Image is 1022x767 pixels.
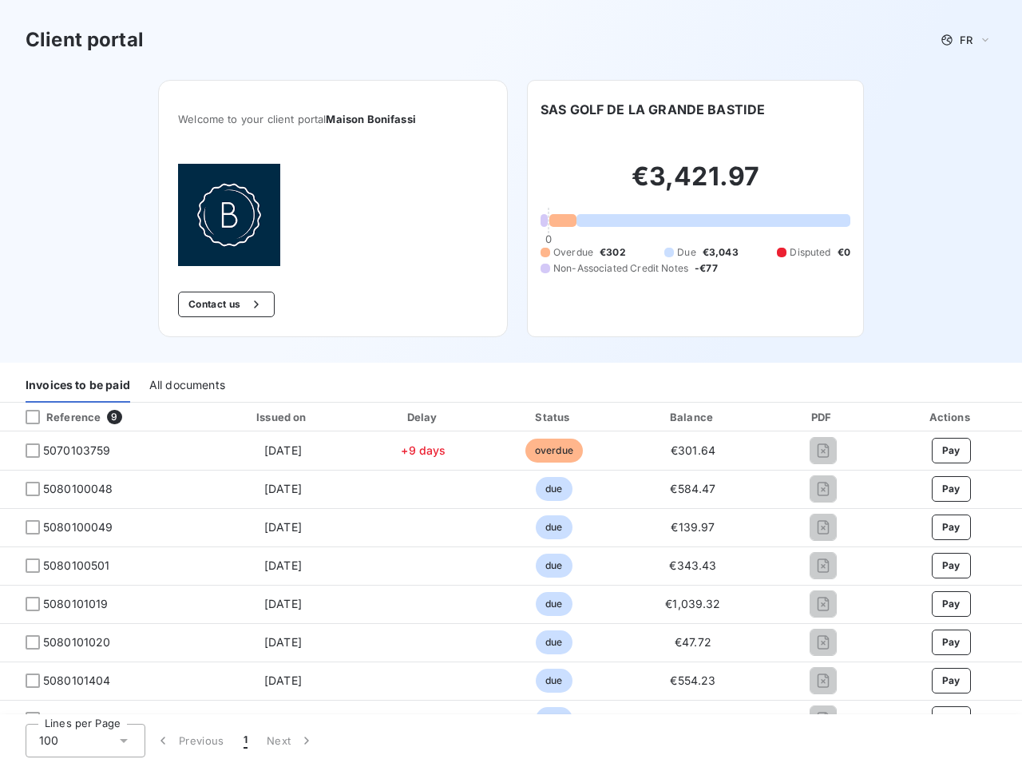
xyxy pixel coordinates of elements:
span: 5080101020 [43,634,111,650]
span: due [536,515,572,539]
button: Next [257,724,324,757]
button: Previous [145,724,234,757]
span: [DATE] [264,712,302,725]
span: due [536,669,572,693]
button: Pay [932,630,971,655]
span: [DATE] [264,443,302,457]
span: [DATE] [264,597,302,610]
button: Pay [932,706,971,732]
button: Pay [932,553,971,578]
span: €3,043 [703,245,739,260]
span: 5080100049 [43,519,113,535]
div: Actions [883,409,1019,425]
div: Invoices to be paid [26,369,130,403]
button: Contact us [178,292,275,317]
span: €584.47 [670,482,715,495]
span: €288.33 [669,712,716,725]
span: €554.23 [670,674,715,687]
span: [DATE] [264,635,302,649]
span: €139.97 [671,520,715,534]
span: 100 [39,733,58,749]
button: Pay [932,476,971,502]
div: PDF [769,409,877,425]
img: Company logo [178,164,280,266]
span: [DATE] [264,482,302,495]
span: 0 [545,232,552,245]
span: €1,039.32 [665,597,720,610]
div: Balance [624,409,762,425]
span: 9 [107,410,121,424]
span: 5080101912 [43,711,109,727]
span: 5080100501 [43,558,110,574]
button: Pay [932,515,971,540]
span: Maison Bonifassi [326,113,415,125]
span: 5070103759 [43,443,111,459]
span: overdue [525,439,583,463]
span: [DATE] [264,520,302,534]
button: Pay [932,591,971,617]
span: [DATE] [264,674,302,687]
span: 5080101019 [43,596,109,612]
span: -€77 [695,261,718,276]
span: due [536,592,572,616]
span: €47.72 [675,635,711,649]
span: [DATE] [264,558,302,572]
span: €302 [600,245,626,260]
button: Pay [932,668,971,693]
span: 5080100048 [43,481,113,497]
span: €301.64 [671,443,715,457]
span: Overdue [553,245,593,260]
span: due [536,630,572,654]
span: 1 [244,733,248,749]
div: Reference [13,410,101,424]
div: Status [491,409,618,425]
span: 5080101404 [43,673,111,689]
span: due [536,707,572,731]
button: Pay [932,438,971,463]
span: €0 [838,245,850,260]
h3: Client portal [26,26,144,54]
span: Due [677,245,695,260]
span: Disputed [790,245,830,260]
div: Issued on [209,409,356,425]
span: €343.43 [669,558,716,572]
h6: SAS GOLF DE LA GRANDE BASTIDE [541,100,765,119]
span: +9 days [401,443,446,457]
div: Delay [363,409,485,425]
span: Welcome to your client portal [178,113,488,125]
div: All documents [149,369,225,403]
span: due [536,477,572,501]
span: Non-Associated Credit Notes [553,261,688,276]
span: FR [960,34,972,46]
h2: €3,421.97 [541,161,850,209]
button: 1 [234,724,257,757]
span: due [536,554,572,578]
